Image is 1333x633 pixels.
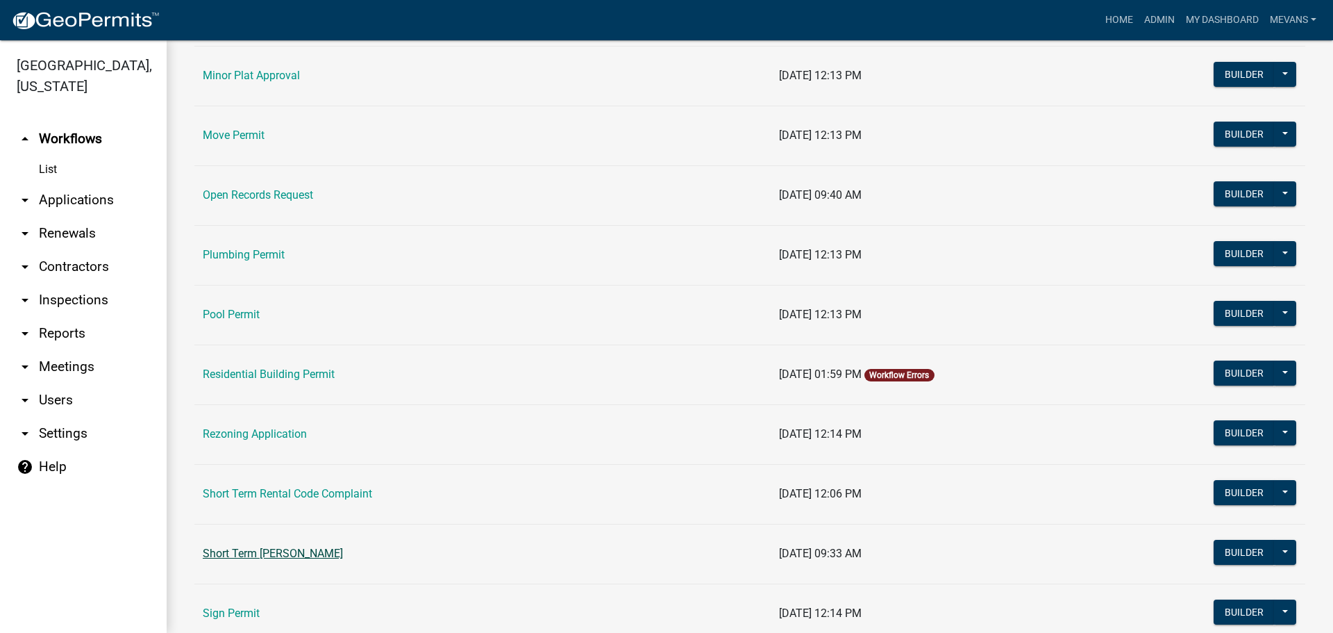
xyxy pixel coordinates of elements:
[203,487,372,500] a: Short Term Rental Code Complaint
[17,325,33,342] i: arrow_drop_down
[203,607,260,620] a: Sign Permit
[1214,62,1275,87] button: Builder
[779,129,862,142] span: [DATE] 12:13 PM
[779,248,862,261] span: [DATE] 12:13 PM
[1214,301,1275,326] button: Builder
[1214,480,1275,505] button: Builder
[1214,241,1275,266] button: Builder
[1214,420,1275,445] button: Builder
[869,370,929,380] a: Workflow Errors
[17,392,33,409] i: arrow_drop_down
[17,459,33,475] i: help
[203,308,260,321] a: Pool Permit
[203,427,307,441] a: Rezoning Application
[203,188,313,202] a: Open Records Request
[203,368,335,381] a: Residential Building Permit
[779,188,862,202] span: [DATE] 09:40 AM
[203,248,285,261] a: Plumbing Permit
[779,308,862,321] span: [DATE] 12:13 PM
[203,129,265,142] a: Move Permit
[1214,181,1275,206] button: Builder
[1100,7,1139,33] a: Home
[17,359,33,375] i: arrow_drop_down
[779,69,862,82] span: [DATE] 12:13 PM
[1214,540,1275,565] button: Builder
[17,292,33,309] i: arrow_drop_down
[17,192,33,208] i: arrow_drop_down
[17,425,33,442] i: arrow_drop_down
[17,258,33,275] i: arrow_drop_down
[779,487,862,500] span: [DATE] 12:06 PM
[1214,361,1275,386] button: Builder
[1214,122,1275,147] button: Builder
[779,427,862,441] span: [DATE] 12:14 PM
[779,368,862,381] span: [DATE] 01:59 PM
[1264,7,1322,33] a: Mevans
[1139,7,1180,33] a: Admin
[17,131,33,147] i: arrow_drop_up
[1180,7,1264,33] a: My Dashboard
[203,547,343,560] a: Short Term [PERSON_NAME]
[17,225,33,242] i: arrow_drop_down
[1214,600,1275,625] button: Builder
[779,547,862,560] span: [DATE] 09:33 AM
[203,69,300,82] a: Minor Plat Approval
[779,607,862,620] span: [DATE] 12:14 PM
